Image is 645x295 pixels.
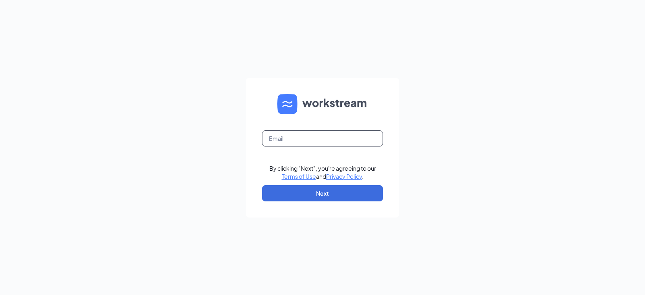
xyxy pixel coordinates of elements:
a: Privacy Policy [326,173,362,180]
button: Next [262,185,383,201]
input: Email [262,130,383,146]
img: WS logo and Workstream text [277,94,368,114]
a: Terms of Use [282,173,316,180]
div: By clicking "Next", you're agreeing to our and . [269,164,376,180]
